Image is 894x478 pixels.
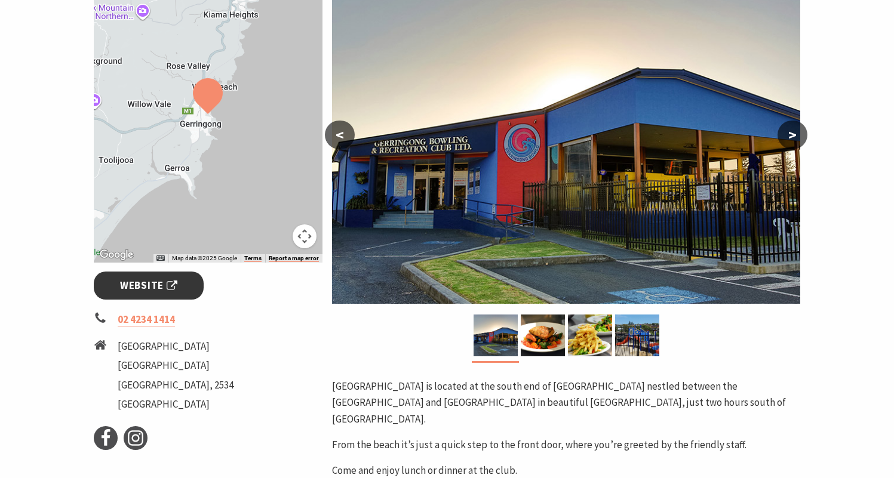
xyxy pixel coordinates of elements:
[293,224,317,248] button: Map camera controls
[118,357,234,374] li: [GEOGRAPHIC_DATA]
[120,277,177,294] span: Website
[118,338,234,354] li: [GEOGRAPHIC_DATA]
[778,121,807,149] button: >
[325,121,355,149] button: <
[156,254,165,263] button: Keyboard shortcuts
[97,247,136,263] img: Google
[118,377,234,393] li: [GEOGRAPHIC_DATA], 2534
[118,396,234,412] li: [GEOGRAPHIC_DATA]
[94,272,204,300] a: Website
[118,313,175,326] a: 02 4234 1414
[332,378,800,427] p: [GEOGRAPHIC_DATA] is located at the south end of [GEOGRAPHIC_DATA] nestled between the [GEOGRAPHI...
[269,255,319,262] a: Report a map error
[244,255,262,262] a: Terms (opens in new tab)
[97,247,136,263] a: Open this area in Google Maps (opens a new window)
[172,255,237,261] span: Map data ©2025 Google
[332,437,800,453] p: From the beach it’s just a quick step to the front door, where you’re greeted by the friendly staff.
